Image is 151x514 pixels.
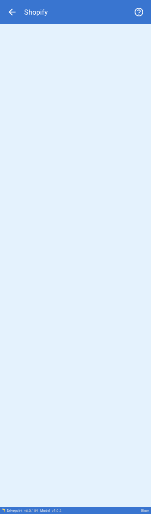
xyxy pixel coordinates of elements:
[7,509,38,513] div: Drivepoint
[24,509,38,513] span: v 6.0.109
[24,8,48,16] div: Shopify
[52,509,62,513] span: v 5.0.2
[7,7,17,17] span: arrow_back
[40,509,62,513] div: Model
[2,508,5,512] img: Drivepoint
[141,509,149,513] div: Biom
